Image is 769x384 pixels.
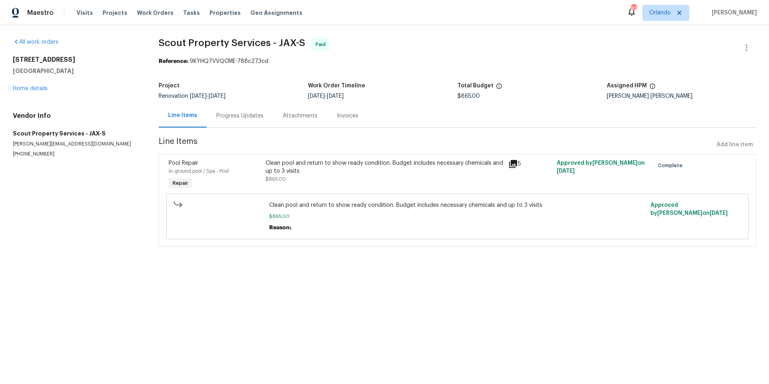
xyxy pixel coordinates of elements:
[316,40,329,49] span: Paid
[308,93,344,99] span: -
[13,129,139,137] h5: Scout Property Services - JAX-S
[327,93,344,99] span: [DATE]
[649,9,671,17] span: Orlando
[283,112,318,120] div: Attachments
[650,202,728,216] span: Approved by [PERSON_NAME] on
[169,169,229,174] span: In-ground pool / Spa - Pool
[250,9,302,17] span: Geo Assignments
[159,38,305,48] span: Scout Property Services - JAX-S
[557,168,575,174] span: [DATE]
[216,112,264,120] div: Progress Updates
[496,83,502,93] span: The total cost of line items that have been proposed by Opendoor. This sum includes line items th...
[457,83,493,89] h5: Total Budget
[13,39,58,45] a: All work orders
[13,67,139,75] h5: [GEOGRAPHIC_DATA]
[607,83,647,89] h5: Assigned HPM
[269,212,646,220] span: $865.00
[13,151,139,158] p: [PHONE_NUMBER]
[658,162,686,170] span: Complete
[209,9,241,17] span: Properties
[337,112,358,120] div: Invoices
[291,225,292,230] span: .
[13,86,48,91] a: Home details
[649,83,656,93] span: The hpm assigned to this work order.
[457,93,480,99] span: $865.00
[13,56,139,64] h2: [STREET_ADDRESS]
[13,112,139,120] h4: Vendor Info
[27,9,54,17] span: Maestro
[308,83,365,89] h5: Work Order Timeline
[159,59,188,64] b: Reference:
[190,93,225,99] span: -
[557,160,645,174] span: Approved by [PERSON_NAME] on
[631,5,636,13] div: 63
[269,225,291,230] span: Reason:
[183,10,200,16] span: Tasks
[710,210,728,216] span: [DATE]
[159,83,179,89] h5: Project
[168,111,197,119] div: Line Items
[159,137,713,152] span: Line Items
[159,93,225,99] span: Renovation
[137,9,173,17] span: Work Orders
[308,93,325,99] span: [DATE]
[266,177,286,182] span: $865.00
[209,93,225,99] span: [DATE]
[190,93,207,99] span: [DATE]
[159,57,756,65] div: 9KYHQ7VVQCME-788c273cd
[169,160,198,166] span: Pool Repair
[709,9,757,17] span: [PERSON_NAME]
[508,159,552,169] div: 5
[76,9,93,17] span: Visits
[266,159,503,175] div: Clean pool and return to show ready condition. Budget includes necessary chemicals and up to 3 vi...
[269,201,646,209] span: Clean pool and return to show ready condition. Budget includes necessary chemicals and up to 3 vi...
[13,141,139,148] p: [PERSON_NAME][EMAIL_ADDRESS][DOMAIN_NAME]
[169,179,191,187] span: Repair
[103,9,127,17] span: Projects
[607,93,756,99] div: [PERSON_NAME] [PERSON_NAME]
